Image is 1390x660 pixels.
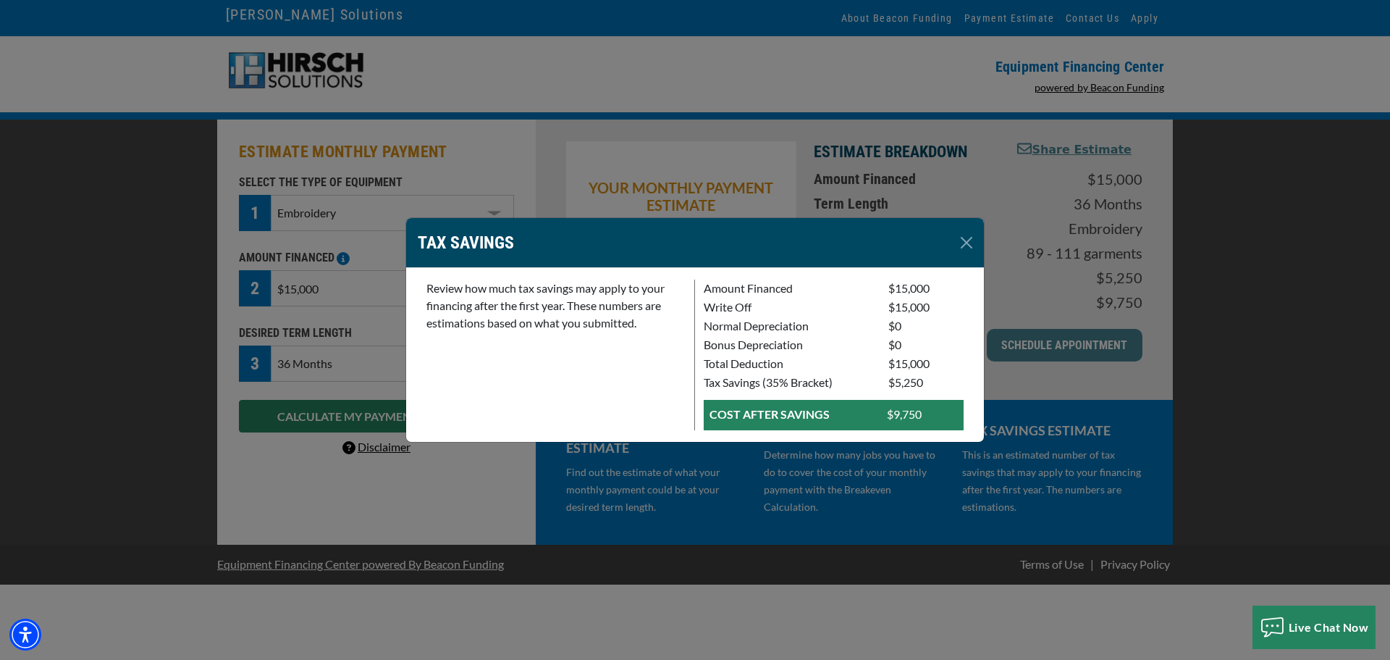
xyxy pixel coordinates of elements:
p: COST AFTER SAVINGS [709,406,869,423]
p: Review how much tax savings may apply to your financing after the first year. These numbers are e... [426,280,686,332]
p: $9,750 [887,406,958,423]
p: TAX SAVINGS [418,230,514,256]
span: Live Chat Now [1289,620,1369,634]
p: Normal Depreciation [704,317,871,335]
p: Total Deduction [704,355,871,372]
p: $15,000 [888,280,964,297]
p: Bonus Depreciation [704,336,871,354]
button: Close [955,231,978,254]
p: $15,000 [888,298,964,316]
p: $0 [888,317,964,335]
p: $5,250 [888,374,964,391]
div: Accessibility Menu [9,619,41,651]
p: Amount Financed [704,280,871,297]
p: $15,000 [888,355,964,372]
p: $0 [888,336,964,354]
button: Live Chat Now [1252,606,1376,649]
p: Tax Savings (35% Bracket) [704,374,871,391]
p: Write Off [704,298,871,316]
